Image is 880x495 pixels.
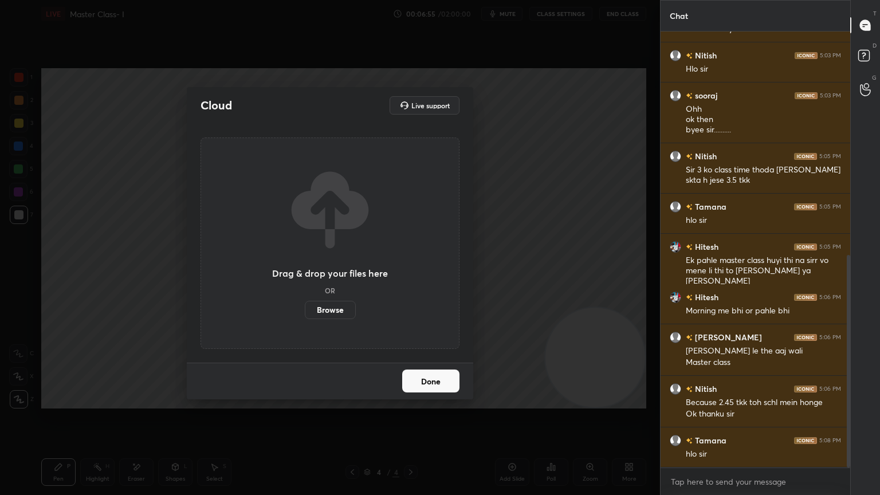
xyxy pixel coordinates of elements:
div: 5:06 PM [819,334,841,341]
img: default.png [670,383,681,395]
div: 5:03 PM [820,52,841,59]
p: G [872,73,877,82]
div: 5:05 PM [819,203,841,210]
h6: Nitish [693,49,717,61]
h6: sooraj [693,89,717,101]
img: default.png [670,50,681,61]
div: grid [661,32,850,467]
div: 5:06 PM [819,386,841,392]
img: no-rating-badge.077c3623.svg [686,294,693,301]
div: 5:03 PM [820,92,841,99]
div: Hlo sir [686,64,841,75]
div: 5:06 PM [819,294,841,301]
p: Chat [661,1,697,31]
img: no-rating-badge.077c3623.svg [686,335,693,341]
div: Sir 3 ko class time thoda [PERSON_NAME] skta h jese 3.5 tkk [686,164,841,186]
img: iconic-dark.1390631f.png [794,153,817,160]
img: iconic-dark.1390631f.png [794,386,817,392]
img: default.png [670,151,681,162]
p: T [873,9,877,18]
h6: [PERSON_NAME] [693,331,762,343]
img: eebab2a336d84a92b710b9d44f9d1d31.jpg [670,241,681,253]
div: Ok thanku sir [686,408,841,420]
div: 5:05 PM [819,153,841,160]
img: no-rating-badge.077c3623.svg [686,244,693,250]
img: no-rating-badge.077c3623.svg [686,154,693,160]
div: [PERSON_NAME] le the aaj wali [686,345,841,357]
button: Done [402,370,459,392]
h3: Drag & drop your files here [272,269,388,278]
div: Ek pahle master class huyi thi na sirr vo mene li thi to [PERSON_NAME] ya [PERSON_NAME] [686,255,841,287]
h6: Tamana [693,201,726,213]
h5: OR [325,287,335,294]
h5: Live support [411,102,450,109]
h6: Hitesh [693,241,718,253]
img: no-rating-badge.077c3623.svg [686,438,693,444]
div: Ohh ok then byee sir.......... [686,104,841,136]
h6: Hitesh [693,291,718,303]
h6: Tamana [693,434,726,446]
div: Master class [686,357,841,368]
div: 5:08 PM [819,437,841,444]
img: no-rating-badge.077c3623.svg [686,204,693,210]
img: no-rating-badge.077c3623.svg [686,53,693,59]
h6: Nitish [693,383,717,395]
img: iconic-dark.1390631f.png [795,52,818,59]
p: D [873,41,877,50]
div: Morning me bhi or pahle bhi [686,305,841,317]
img: default.png [670,90,681,101]
div: hlo sir [686,449,841,460]
img: no-rating-badge.077c3623.svg [686,93,693,99]
img: iconic-dark.1390631f.png [794,437,817,444]
img: default.png [670,201,681,213]
img: default.png [670,435,681,446]
img: iconic-dark.1390631f.png [794,294,817,301]
img: iconic-dark.1390631f.png [795,92,818,99]
img: iconic-dark.1390631f.png [794,243,817,250]
div: hlo sir [686,215,841,226]
img: default.png [670,332,681,343]
h2: Cloud [201,98,232,113]
img: iconic-dark.1390631f.png [794,203,817,210]
div: 5:05 PM [819,243,841,250]
div: Because 2.45 tkk toh schl mein honge [686,397,841,408]
img: iconic-dark.1390631f.png [794,334,817,341]
img: eebab2a336d84a92b710b9d44f9d1d31.jpg [670,292,681,303]
img: no-rating-badge.077c3623.svg [686,386,693,392]
h6: Nitish [693,150,717,162]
